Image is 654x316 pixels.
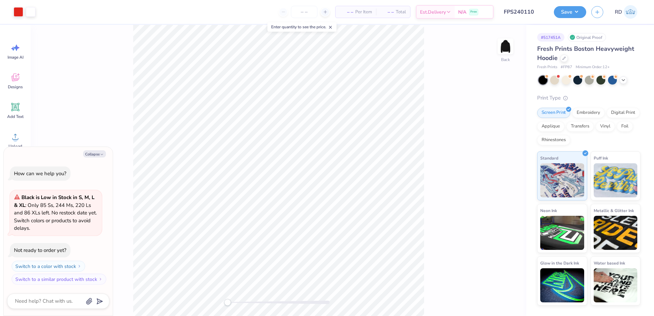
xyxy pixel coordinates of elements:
[594,207,634,214] span: Metallic & Glitter Ink
[540,207,557,214] span: Neon Ink
[14,194,94,209] strong: Black is Low in Stock in S, M, L & XL
[12,274,106,285] button: Switch to a similar product with stock
[624,5,637,19] img: Rommel Del Rosario
[98,277,103,281] img: Switch to a similar product with stock
[561,64,572,70] span: # FP87
[594,259,625,267] span: Water based Ink
[501,57,510,63] div: Back
[576,64,610,70] span: Minimum Order: 12 +
[355,9,372,16] span: Per Item
[499,5,549,19] input: Untitled Design
[537,108,570,118] div: Screen Print
[554,6,586,18] button: Save
[499,40,512,53] img: Back
[537,33,564,42] div: # 517451A
[594,216,638,250] img: Metallic & Glitter Ink
[594,163,638,197] img: Puff Ink
[340,9,353,16] span: – –
[537,135,570,145] div: Rhinestones
[267,22,337,32] div: Enter quantity to see the price.
[594,154,608,162] span: Puff Ink
[224,299,231,306] div: Accessibility label
[594,268,638,302] img: Water based Ink
[458,9,466,16] span: N/A
[9,144,22,149] span: Upload
[8,84,23,90] span: Designs
[596,121,615,132] div: Vinyl
[7,55,24,60] span: Image AI
[615,8,622,16] span: RD
[380,9,394,16] span: – –
[540,163,584,197] img: Standard
[540,154,558,162] span: Standard
[540,268,584,302] img: Glow in the Dark Ink
[83,150,106,157] button: Collapse
[537,94,640,102] div: Print Type
[537,121,564,132] div: Applique
[540,216,584,250] img: Neon Ink
[14,194,97,231] span: : Only 85 Ss, 244 Ms, 220 Ls and 86 XLs left. No restock date yet. Switch colors or products to a...
[14,170,66,177] div: How can we help you?
[470,10,477,14] span: Free
[77,264,81,268] img: Switch to a color with stock
[14,247,66,254] div: Not ready to order yet?
[612,5,640,19] a: RD
[607,108,640,118] div: Digital Print
[537,45,634,62] span: Fresh Prints Boston Heavyweight Hoodie
[617,121,633,132] div: Foil
[7,114,24,119] span: Add Text
[540,259,579,267] span: Glow in the Dark Ink
[566,121,594,132] div: Transfers
[537,64,557,70] span: Fresh Prints
[396,9,406,16] span: Total
[420,9,446,16] span: Est. Delivery
[12,261,85,272] button: Switch to a color with stock
[568,33,606,42] div: Original Proof
[572,108,605,118] div: Embroidery
[291,6,317,18] input: – –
